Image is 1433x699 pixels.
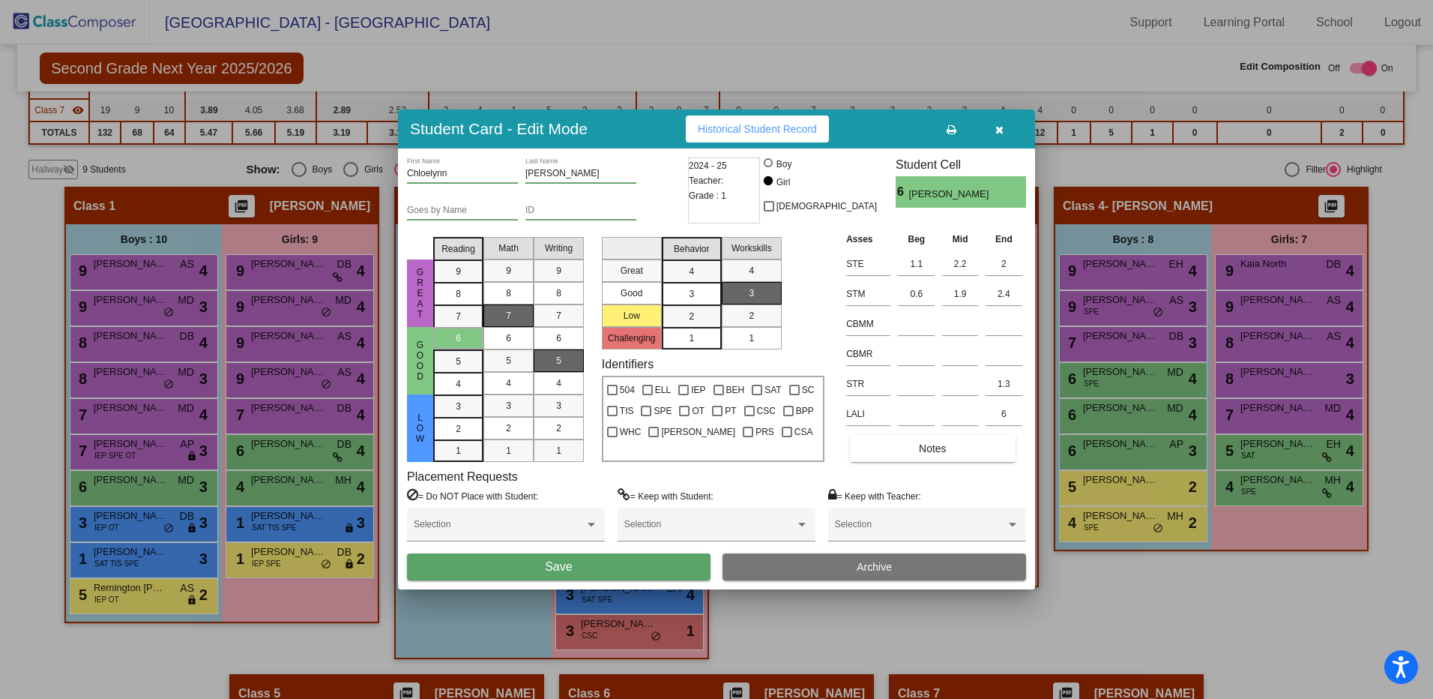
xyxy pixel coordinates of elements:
[556,354,561,367] span: 5
[896,157,1026,172] h3: Student Cell
[796,402,814,420] span: BPP
[506,421,511,435] span: 2
[620,423,642,441] span: WHC
[689,265,694,278] span: 4
[689,310,694,323] span: 2
[749,264,754,277] span: 4
[407,488,538,503] label: = Do NOT Place with Student:
[655,381,671,399] span: ELL
[689,173,723,188] span: Teacher:
[407,469,518,484] label: Placement Requests
[456,331,461,345] span: 6
[506,399,511,412] span: 3
[618,488,714,503] label: = Keep with Student:
[506,444,511,457] span: 1
[602,357,654,371] label: Identifiers
[749,309,754,322] span: 2
[938,231,982,247] th: Mid
[545,241,573,255] span: Writing
[722,553,1026,580] button: Archive
[689,188,726,203] span: Grade : 1
[689,331,694,345] span: 1
[556,376,561,390] span: 4
[802,381,815,399] span: SC
[764,381,781,399] span: SAT
[456,444,461,457] span: 1
[749,331,754,345] span: 1
[556,444,561,457] span: 1
[776,157,792,171] div: Boy
[842,231,894,247] th: Asses
[545,560,572,573] span: Save
[726,381,745,399] span: BEH
[846,283,890,305] input: assessment
[556,309,561,322] span: 7
[441,242,475,256] span: Reading
[725,402,736,420] span: PT
[794,423,813,441] span: CSA
[654,402,672,420] span: SPE
[776,197,877,215] span: [DEMOGRAPHIC_DATA]
[556,421,561,435] span: 2
[919,442,947,454] span: Notes
[691,381,705,399] span: IEP
[556,264,561,277] span: 9
[698,123,817,135] span: Historical Student Record
[661,423,735,441] span: [PERSON_NAME]
[755,423,774,441] span: PRS
[556,286,561,300] span: 8
[414,267,427,319] span: Great
[456,310,461,323] span: 7
[731,241,772,255] span: Workskills
[908,187,992,202] span: [PERSON_NAME]
[456,355,461,368] span: 5
[846,253,890,275] input: assessment
[506,354,511,367] span: 5
[846,403,890,425] input: assessment
[456,422,461,436] span: 2
[620,402,634,420] span: TIS
[414,340,427,382] span: Good
[689,287,694,301] span: 3
[776,175,791,189] div: Girl
[846,313,890,335] input: assessment
[757,402,776,420] span: CSC
[456,265,461,278] span: 9
[846,373,890,395] input: assessment
[410,119,588,138] h3: Student Card - Edit Mode
[407,553,711,580] button: Save
[846,343,890,365] input: assessment
[828,488,921,503] label: = Keep with Teacher:
[896,183,908,201] span: 6
[894,231,938,247] th: Beg
[456,400,461,413] span: 3
[692,402,705,420] span: OT
[674,242,709,256] span: Behavior
[857,561,892,573] span: Archive
[456,287,461,301] span: 8
[850,435,1015,462] button: Notes
[506,309,511,322] span: 7
[456,377,461,391] span: 4
[749,286,754,300] span: 3
[686,115,829,142] button: Historical Student Record
[407,205,518,216] input: goes by name
[506,376,511,390] span: 4
[982,231,1026,247] th: End
[689,158,727,173] span: 2024 - 25
[556,331,561,345] span: 6
[414,412,427,444] span: Low
[506,264,511,277] span: 9
[506,286,511,300] span: 8
[620,381,635,399] span: 504
[498,241,519,255] span: Math
[506,331,511,345] span: 6
[556,399,561,412] span: 3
